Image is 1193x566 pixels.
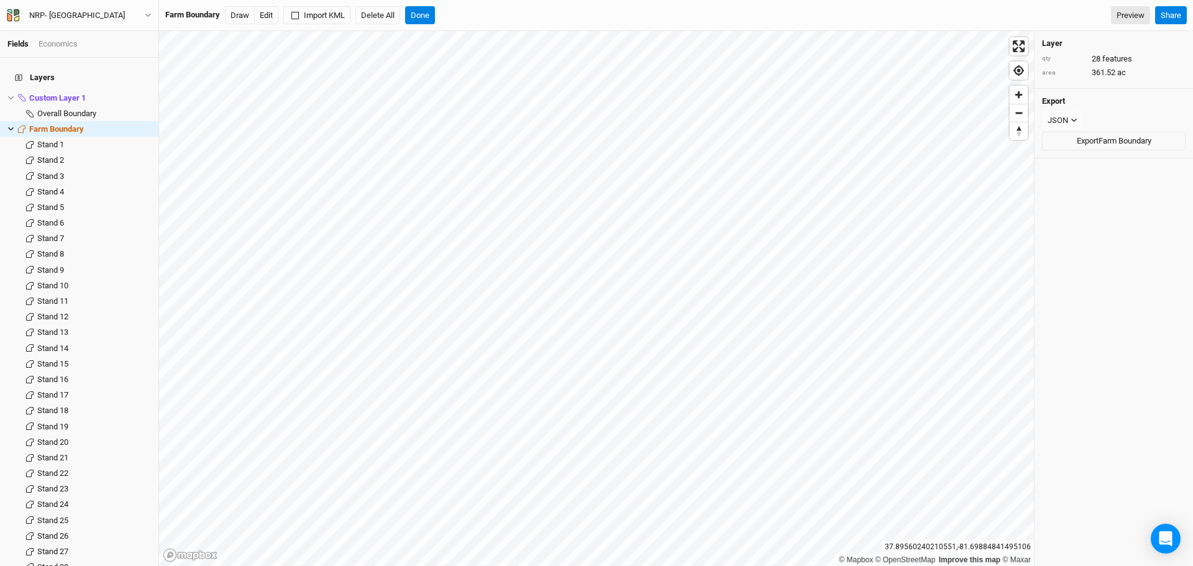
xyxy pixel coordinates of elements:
[37,171,151,181] div: Stand 3
[254,6,278,25] button: Edit
[37,359,151,369] div: Stand 15
[37,249,151,259] div: Stand 8
[1042,111,1083,130] button: JSON
[37,437,151,447] div: Stand 20
[37,453,68,462] span: Stand 21
[37,312,151,322] div: Stand 12
[37,249,64,258] span: Stand 8
[1010,62,1028,80] button: Find my location
[1042,68,1086,78] div: area
[37,500,68,509] span: Stand 24
[1042,53,1186,65] div: 28
[37,281,68,290] span: Stand 10
[283,6,350,25] button: Import KML
[37,516,151,526] div: Stand 25
[37,406,68,415] span: Stand 18
[37,531,68,541] span: Stand 26
[37,484,151,494] div: Stand 23
[37,155,64,165] span: Stand 2
[882,541,1034,554] div: 37.89560240210551 , -81.69884841495106
[1042,96,1186,106] h4: Export
[7,65,151,90] h4: Layers
[1042,132,1186,150] button: ExportFarm Boundary
[1010,86,1028,104] button: Zoom in
[37,344,151,354] div: Stand 14
[29,9,125,22] div: NRP- Phase 2 Colony Bay
[37,500,151,509] div: Stand 24
[939,555,1000,564] a: Improve this map
[1102,53,1132,65] span: features
[37,218,151,228] div: Stand 6
[37,375,68,384] span: Stand 16
[37,547,68,556] span: Stand 27
[165,9,220,21] div: Farm Boundary
[37,484,68,493] span: Stand 23
[37,344,68,353] span: Stand 14
[39,39,78,50] div: Economics
[37,265,64,275] span: Stand 9
[37,468,68,478] span: Stand 22
[37,140,64,149] span: Stand 1
[7,39,29,48] a: Fields
[1010,122,1028,140] button: Reset bearing to north
[37,422,68,431] span: Stand 19
[1010,104,1028,122] button: Zoom out
[37,312,68,321] span: Stand 12
[37,390,151,400] div: Stand 17
[1002,555,1031,564] a: Maxar
[37,406,151,416] div: Stand 18
[29,93,151,103] div: Custom Layer 1
[163,548,217,562] a: Mapbox logo
[37,265,151,275] div: Stand 9
[37,296,68,306] span: Stand 11
[37,390,68,399] span: Stand 17
[37,140,151,150] div: Stand 1
[37,453,151,463] div: Stand 21
[29,9,125,22] div: NRP- [GEOGRAPHIC_DATA]
[29,93,86,103] span: Custom Layer 1
[37,281,151,291] div: Stand 10
[159,31,1034,566] canvas: Map
[37,187,151,197] div: Stand 4
[1042,39,1186,48] h4: Layer
[37,203,64,212] span: Stand 5
[37,234,151,244] div: Stand 7
[1042,67,1186,78] div: 361.52
[1117,67,1126,78] span: ac
[37,109,151,119] div: Overall Boundary
[29,124,84,134] span: Farm Boundary
[1151,524,1181,554] div: Open Intercom Messenger
[405,6,435,25] button: Done
[37,531,151,541] div: Stand 26
[37,109,96,118] span: Overall Boundary
[37,155,151,165] div: Stand 2
[355,6,400,25] button: Delete All
[1010,37,1028,55] button: Enter fullscreen
[37,375,151,385] div: Stand 16
[37,516,68,525] span: Stand 25
[1111,6,1150,25] a: Preview
[37,468,151,478] div: Stand 22
[37,187,64,196] span: Stand 4
[29,124,151,134] div: Farm Boundary
[37,296,151,306] div: Stand 11
[37,327,151,337] div: Stand 13
[225,6,255,25] button: Draw
[37,234,64,243] span: Stand 7
[37,422,151,432] div: Stand 19
[37,359,68,368] span: Stand 15
[37,547,151,557] div: Stand 27
[6,9,152,22] button: NRP- [GEOGRAPHIC_DATA]
[1048,114,1068,127] div: JSON
[839,555,873,564] a: Mapbox
[37,218,64,227] span: Stand 6
[1042,54,1086,63] div: qty
[37,327,68,337] span: Stand 13
[37,171,64,181] span: Stand 3
[875,555,936,564] a: OpenStreetMap
[37,203,151,212] div: Stand 5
